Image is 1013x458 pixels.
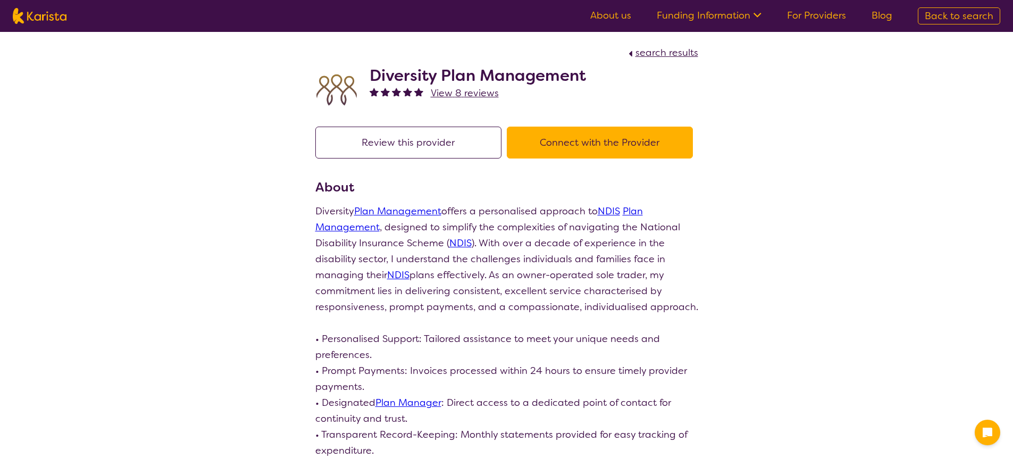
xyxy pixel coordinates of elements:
[626,46,698,59] a: search results
[354,205,441,218] a: Plan Management
[375,396,441,409] a: Plan Manager
[635,46,698,59] span: search results
[13,8,66,24] img: Karista logo
[657,9,761,22] a: Funding Information
[918,7,1000,24] a: Back to search
[315,136,507,149] a: Review this provider
[370,87,379,96] img: fullstar
[370,66,586,85] h2: Diversity Plan Management
[403,87,412,96] img: fullstar
[392,87,401,96] img: fullstar
[598,205,620,218] a: NDIS
[449,237,472,249] a: NDIS
[787,9,846,22] a: For Providers
[872,9,892,22] a: Blog
[381,87,390,96] img: fullstar
[315,127,501,159] button: Review this provider
[925,10,993,22] span: Back to search
[414,87,423,96] img: fullstar
[507,127,693,159] button: Connect with the Provider
[507,136,698,149] a: Connect with the Provider
[315,69,358,111] img: duqvjtfkvnzb31ymex15.png
[315,178,698,197] h3: About
[387,269,409,281] a: NDIS
[590,9,631,22] a: About us
[431,85,499,101] a: View 8 reviews
[431,87,499,99] span: View 8 reviews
